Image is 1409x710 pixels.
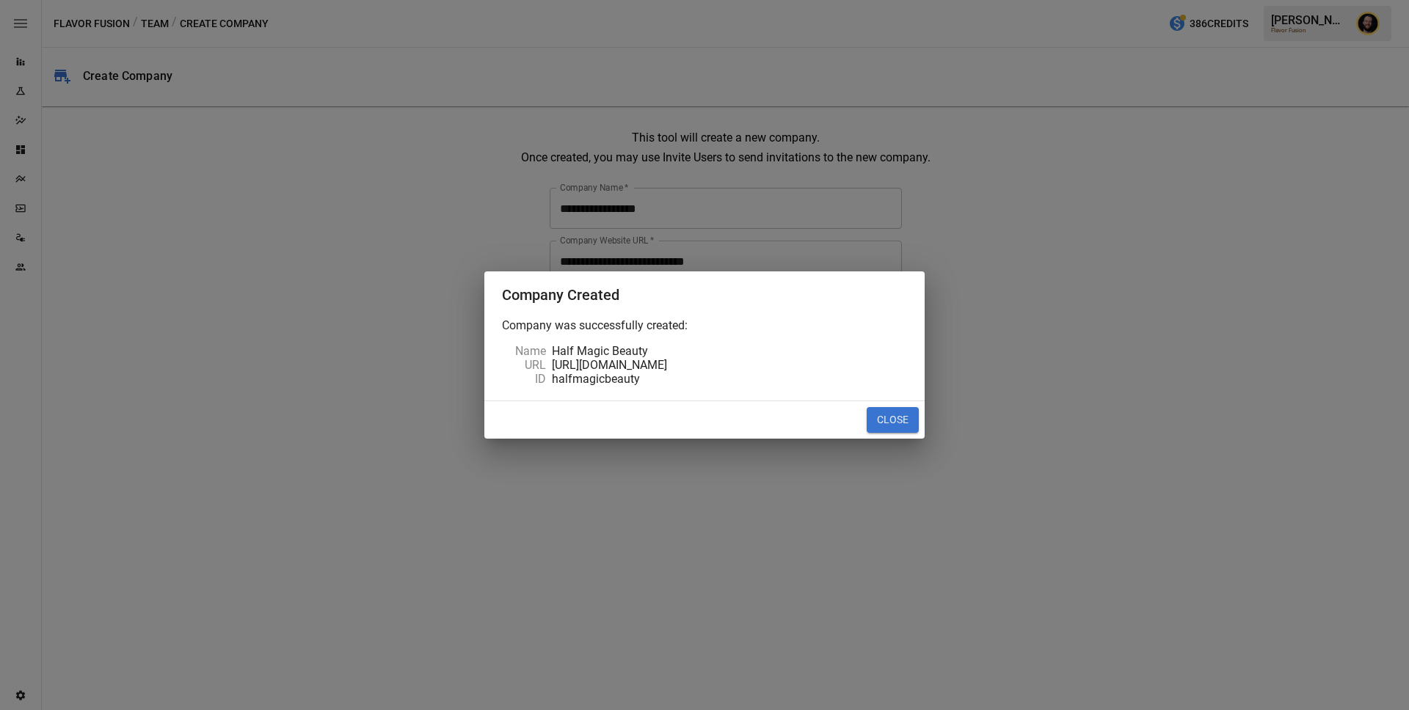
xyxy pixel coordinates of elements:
[552,372,907,386] div: halfmagicbeauty
[502,358,546,372] div: URL
[502,318,907,332] div: Company was successfully created:
[484,271,925,318] h2: Company Created
[552,344,907,358] div: Half Magic Beauty
[502,372,546,386] div: ID
[867,407,919,433] button: Close
[552,358,907,372] div: [URL][DOMAIN_NAME]
[502,344,546,358] div: Name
